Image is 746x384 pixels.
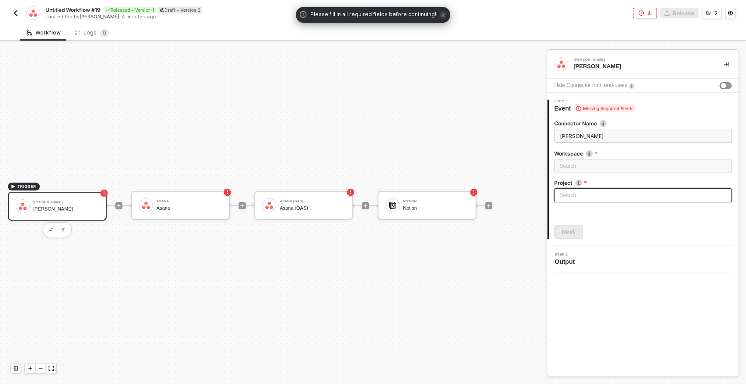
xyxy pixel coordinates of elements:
[633,8,657,18] button: 4
[17,183,36,190] span: TRIGGER
[554,225,583,239] button: Next
[575,180,582,187] img: icon-info
[104,7,156,14] div: Released • Version 1
[33,206,99,212] div: [PERSON_NAME]
[573,62,710,70] div: [PERSON_NAME]
[265,201,273,209] img: icon
[58,225,69,235] button: edit-cred
[555,253,578,256] span: Step 2
[116,203,121,208] span: icon-play
[557,60,565,68] img: integration-icon
[554,150,732,157] label: Workspace
[80,14,119,20] span: [PERSON_NAME]
[38,366,43,371] span: icon-minus
[300,11,307,18] span: icon-exclamation
[554,120,732,127] label: Connector Name
[49,366,54,371] span: icon-expand
[554,129,732,143] input: Enter description
[10,184,16,189] span: icon-play
[19,202,27,210] img: icon
[555,257,578,266] span: Output
[574,104,635,112] span: Missing Required Fields
[702,8,722,18] button: 2
[363,203,368,208] span: icon-play
[547,100,739,239] div: Step 1Event Missing Required FieldsConnector Nameicon-infoWorkspaceicon-infoSearchProjecticon-inf...
[554,100,635,103] span: Step 1
[440,11,447,18] span: icon-close
[100,28,109,37] sup: 0
[45,6,101,14] span: Untitled Workflow #19
[310,10,436,19] span: Please fill in all required fields before continuing!
[158,7,202,14] div: Draft • Version 2
[28,366,33,371] span: icon-play
[49,228,53,231] img: edit-cred
[715,10,718,17] div: 2
[706,10,711,16] span: icon-versioning
[403,205,468,211] div: Notion
[280,205,345,211] div: Asana (OAS)
[660,8,698,18] button: Release
[724,62,729,67] span: icon-collapse-right
[554,179,732,187] label: Project
[347,189,354,196] span: icon-error-page
[554,104,635,113] span: Event
[160,7,164,12] span: icon-edit
[62,228,65,232] img: edit-cred
[156,205,222,211] div: Asana
[586,150,593,157] img: icon-info
[486,203,491,208] span: icon-play
[573,58,704,62] div: [PERSON_NAME]
[10,8,21,18] button: back
[403,200,468,203] div: Notion
[554,81,627,90] div: Hide Connector from end-users
[638,10,644,16] span: icon-error-page
[142,201,150,209] img: icon
[33,201,99,204] div: [PERSON_NAME]
[470,189,477,196] span: icon-error-page
[629,83,634,89] img: icon-info
[280,200,345,203] div: Asana (OAS)
[75,28,109,37] div: Logs
[29,9,37,17] img: integration-icon
[156,200,222,203] div: Asana
[239,203,245,208] span: icon-play
[46,225,56,235] button: edit-cred
[224,189,231,196] span: icon-error-page
[101,190,108,197] span: icon-error-page
[600,120,607,127] img: icon-info
[12,10,19,17] img: back
[647,10,651,17] div: 4
[389,201,396,209] img: icon
[27,29,61,36] div: Workflow
[45,14,372,20] div: Last edited by - 4 minutes ago
[728,10,733,16] span: icon-settings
